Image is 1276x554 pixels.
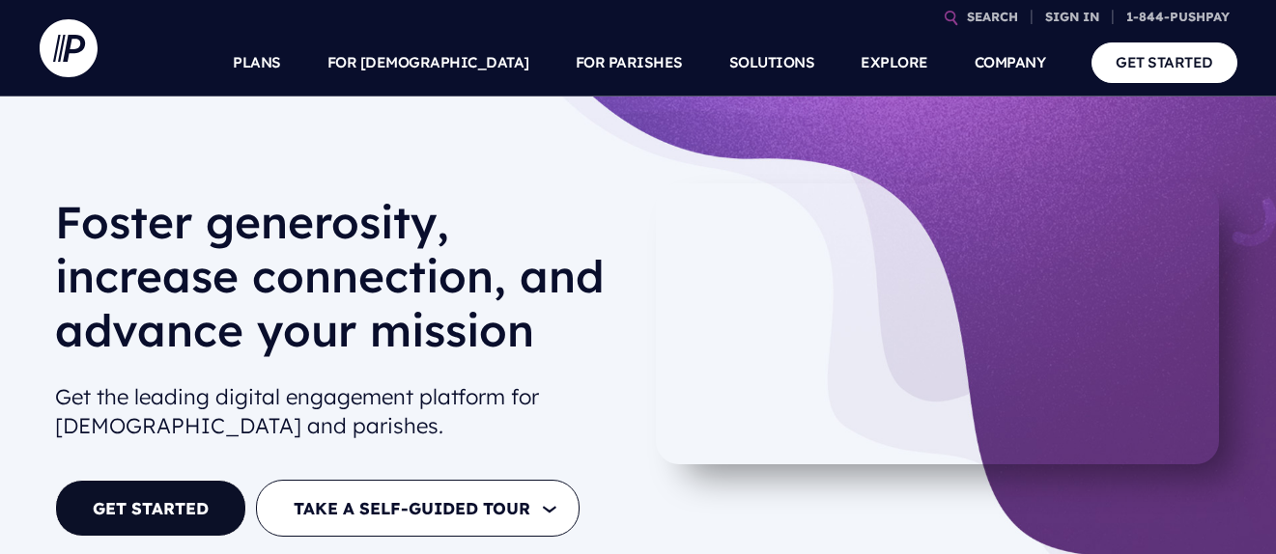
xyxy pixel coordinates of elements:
[55,374,623,450] h2: Get the leading digital engagement platform for [DEMOGRAPHIC_DATA] and parishes.
[1092,42,1237,82] a: GET STARTED
[327,29,529,97] a: FOR [DEMOGRAPHIC_DATA]
[55,480,246,537] a: GET STARTED
[55,195,623,373] h1: Foster generosity, increase connection, and advance your mission
[729,29,815,97] a: SOLUTIONS
[975,29,1046,97] a: COMPANY
[861,29,928,97] a: EXPLORE
[576,29,683,97] a: FOR PARISHES
[256,480,580,537] button: TAKE A SELF-GUIDED TOUR
[233,29,281,97] a: PLANS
